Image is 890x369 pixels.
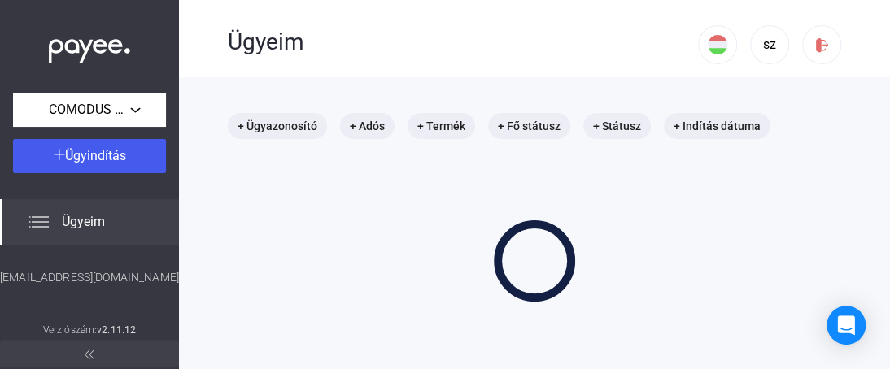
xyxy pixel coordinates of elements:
button: Ügyindítás [13,139,166,173]
mat-chip: + Adós [340,113,395,139]
div: sz [756,35,783,54]
button: sz [750,25,789,64]
img: white-payee-white-dot.svg [49,30,130,63]
div: Ügyeim [228,28,698,56]
strong: v2.11.12 [97,324,136,336]
mat-chip: + Ügyazonosító [228,113,327,139]
img: HU [708,35,727,54]
button: HU [698,25,737,64]
mat-chip: + Státusz [583,113,651,139]
button: logout-red [802,25,841,64]
span: COMODUS 2006 Kft. [49,100,130,119]
span: Ügyeim [62,212,105,232]
div: Open Intercom Messenger [827,306,866,345]
img: arrow-double-left-grey.svg [85,349,94,359]
mat-chip: + Termék [408,113,475,139]
mat-chip: + Fő státusz [488,113,570,139]
img: logout-red [814,37,831,54]
button: COMODUS 2006 Kft. [13,93,166,127]
span: Ügyindítás [65,148,126,163]
mat-chip: + Indítás dátuma [664,113,770,139]
img: plus-white.svg [54,149,65,160]
img: list.svg [29,212,49,232]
